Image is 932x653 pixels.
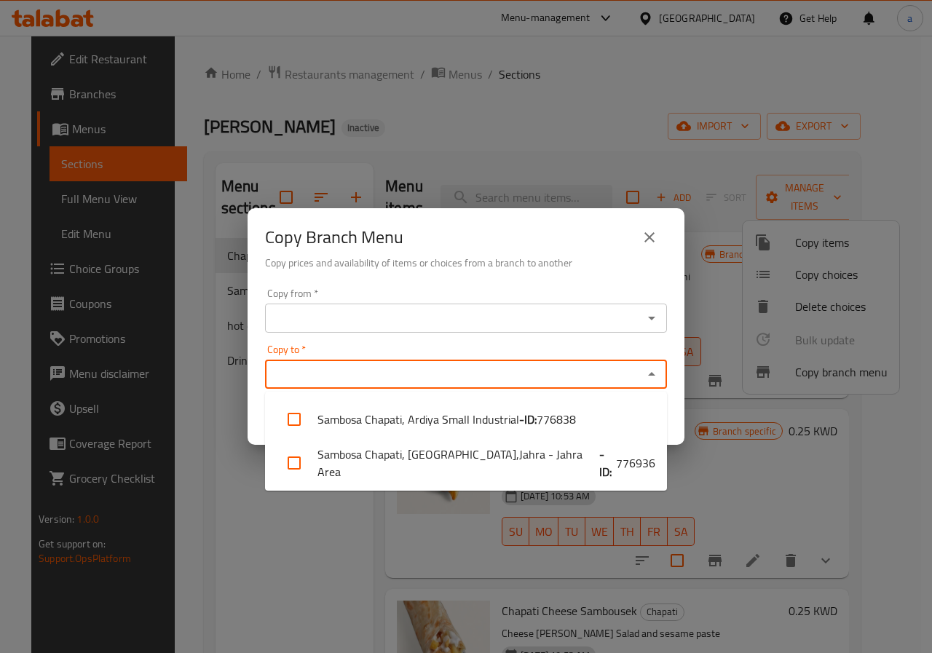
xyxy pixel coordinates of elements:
[599,446,616,480] b: - ID:
[265,441,667,485] li: Sambosa Chapati, [GEOGRAPHIC_DATA],Jahra - Jahra Area
[641,308,662,328] button: Open
[265,255,667,271] h6: Copy prices and availability of items or choices from a branch to another
[537,411,576,428] span: 776838
[641,364,662,384] button: Close
[632,220,667,255] button: close
[519,411,537,428] b: - ID:
[616,454,655,472] span: 776936
[265,397,667,441] li: Sambosa Chapati, Ardiya Small Industrial
[265,226,403,249] h2: Copy Branch Menu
